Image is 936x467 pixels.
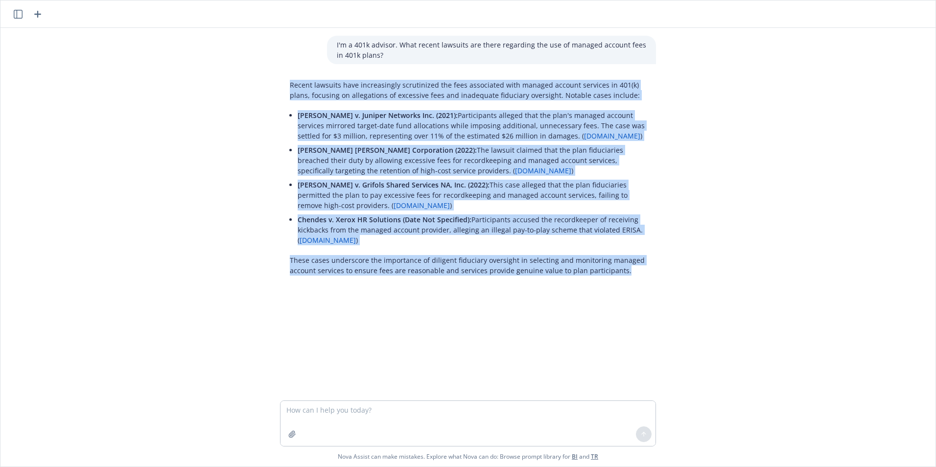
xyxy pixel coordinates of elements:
[394,201,450,210] a: [DOMAIN_NAME]
[298,180,646,210] p: This case alleged that the plan fiduciaries permitted the plan to pay excessive fees for recordke...
[300,235,356,245] a: [DOMAIN_NAME]
[298,180,490,189] span: [PERSON_NAME] v. Grifols Shared Services NA, Inc. (2022):
[290,80,646,100] p: Recent lawsuits have increasingly scrutinized the fees associated with managed account services i...
[337,40,646,60] p: I'm a 401k advisor. What recent lawsuits are there regarding the use of managed account fees in 4...
[298,111,458,120] span: [PERSON_NAME] v. Juniper Networks Inc. (2021):
[591,452,598,461] a: TR
[298,145,477,155] span: [PERSON_NAME] [PERSON_NAME] Corporation (2022):
[298,110,646,141] p: Participants alleged that the plan's managed account services mirrored target-date fund allocatio...
[584,131,640,140] a: [DOMAIN_NAME]
[4,446,932,467] span: Nova Assist can make mistakes. Explore what Nova can do: Browse prompt library for and
[572,452,578,461] a: BI
[515,166,571,175] a: [DOMAIN_NAME]
[298,145,646,176] p: The lawsuit claimed that the plan fiduciaries breached their duty by allowing excessive fees for ...
[298,215,471,224] span: Chendes v. Xerox HR Solutions (Date Not Specified):
[290,255,646,276] p: These cases underscore the importance of diligent fiduciary oversight in selecting and monitoring...
[298,214,646,245] p: Participants accused the recordkeeper of receiving kickbacks from the managed account provider, a...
